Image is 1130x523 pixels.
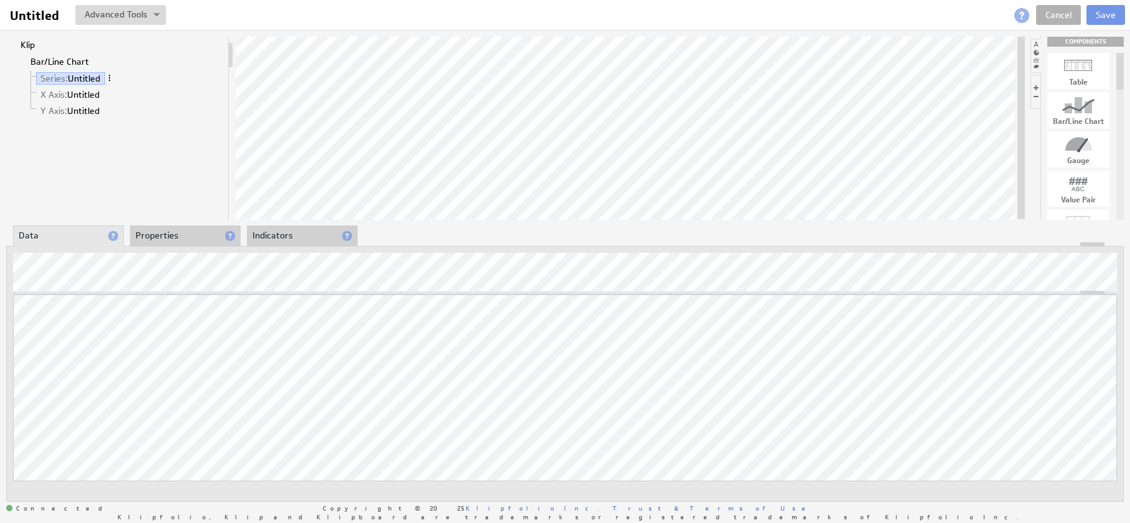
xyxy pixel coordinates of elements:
li: Hide or show the component controls palette [1030,75,1040,109]
div: Value Pair [1047,196,1109,204]
span: Copyright © 2025 [323,505,600,511]
span: Series: [40,73,68,84]
button: Save [1086,5,1125,25]
span: Y Axis: [40,105,67,116]
a: X Axis: Untitled [36,88,104,101]
span: X Axis: [40,89,67,100]
a: Bar/Line Chart [26,55,94,68]
a: Trust & Terms of Use [613,504,814,512]
span: More actions [105,73,114,82]
a: Cancel [1036,5,1081,25]
a: Klipfolio Inc. [466,504,600,512]
div: Bar/Line Chart [1047,118,1109,125]
a: Series: Untitled [36,72,105,85]
li: Hide or show the component palette [1030,39,1041,73]
input: Untitled [5,5,68,26]
a: Y Axis: Untitled [36,105,104,117]
div: Table [1047,78,1109,86]
li: Data [13,225,124,247]
div: Gauge [1047,157,1109,164]
li: Properties [130,225,241,247]
span: Connected: ID: dpnc-21 Online: true [6,505,109,512]
li: Indicators [247,225,358,247]
span: Klipfolio, Klip and Klipboard are trademarks or registered trademarks of Klipfolio Inc. [118,514,1019,520]
a: Klip [16,39,40,51]
img: button-savedrop.png [154,13,160,18]
div: Drag & drop components onto the workspace [1047,37,1124,47]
